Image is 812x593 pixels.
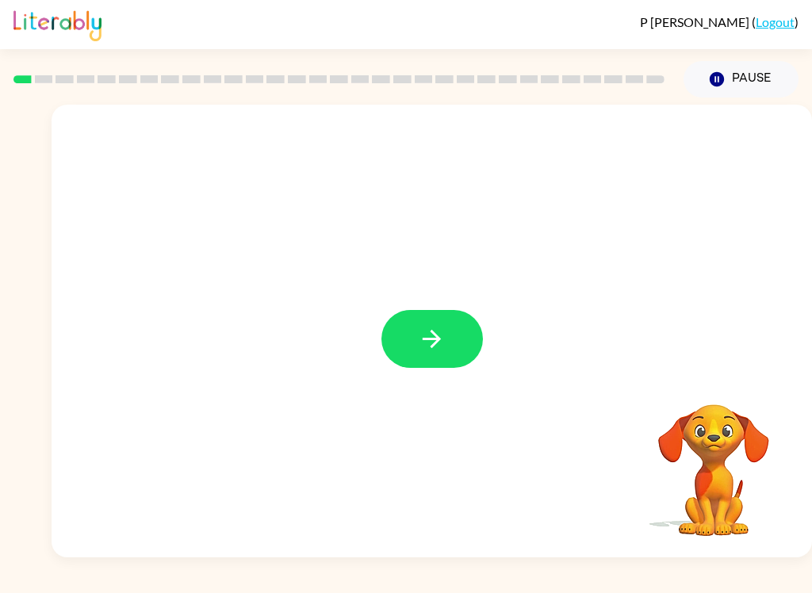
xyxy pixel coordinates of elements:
[13,6,101,41] img: Literably
[640,14,752,29] span: P [PERSON_NAME]
[756,14,795,29] a: Logout
[684,61,799,98] button: Pause
[640,14,799,29] div: ( )
[634,380,793,538] video: Your browser must support playing .mp4 files to use Literably. Please try using another browser.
